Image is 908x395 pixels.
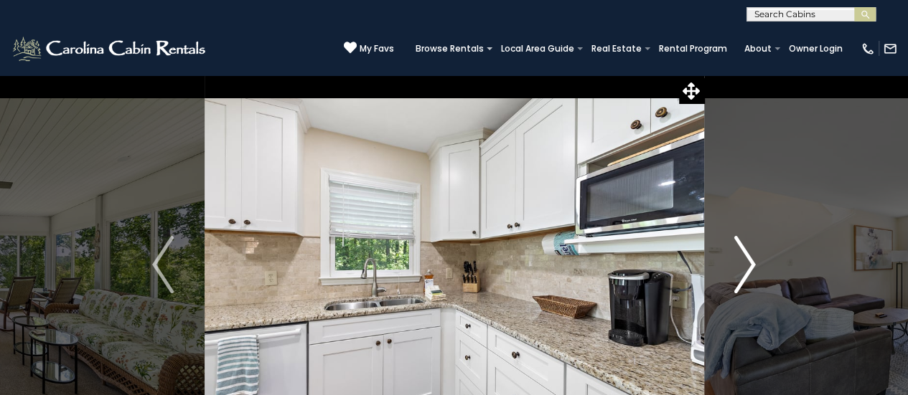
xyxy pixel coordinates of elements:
[494,39,581,59] a: Local Area Guide
[861,42,875,56] img: phone-regular-white.png
[11,34,210,63] img: White-1-2.png
[360,42,394,55] span: My Favs
[344,41,394,56] a: My Favs
[152,236,174,293] img: arrow
[652,39,734,59] a: Rental Program
[883,42,897,56] img: mail-regular-white.png
[734,236,756,293] img: arrow
[408,39,491,59] a: Browse Rentals
[782,39,850,59] a: Owner Login
[737,39,779,59] a: About
[584,39,649,59] a: Real Estate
